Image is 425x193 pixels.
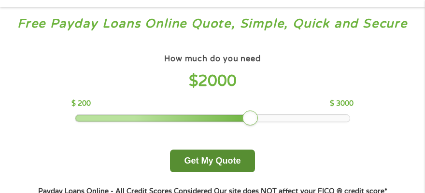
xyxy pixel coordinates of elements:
span: 2000 [198,72,237,90]
h4: $ [71,71,354,91]
h3: Free Payday Loans Online Quote, Simple, Quick and Secure [9,16,416,32]
p: $ 3000 [330,98,354,109]
button: Get My Quote [170,150,255,172]
p: $ 200 [71,98,91,109]
h4: How much do you need [164,54,261,64]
